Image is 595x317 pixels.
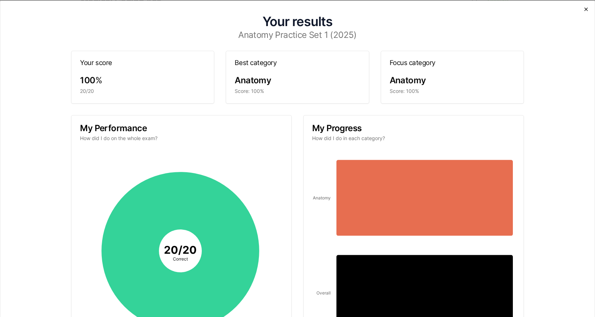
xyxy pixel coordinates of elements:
[235,59,360,66] h3: Best category
[312,124,515,133] h3: My Progress
[164,243,197,256] tspan: 20 / 20
[235,75,271,85] span: Anatomy
[80,75,95,85] span: 100
[15,30,580,39] h3: Anatomy Practice Set 1 (2025)
[390,75,426,85] span: Anatomy
[390,88,515,95] div: Score: 100%
[80,135,283,142] p: How did I do on the whole exam?
[312,135,515,142] p: How did I do in each category?
[80,59,205,66] h3: Your score
[235,88,360,95] div: Score: 100%
[15,15,580,28] h1: Your results
[80,88,205,95] div: 20/20
[95,75,102,85] span: %
[173,256,188,262] tspan: Correct
[316,290,331,296] tspan: Overall
[313,195,331,200] tspan: Anatomy
[390,59,515,66] h3: Focus category
[80,124,283,133] h3: My Performance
